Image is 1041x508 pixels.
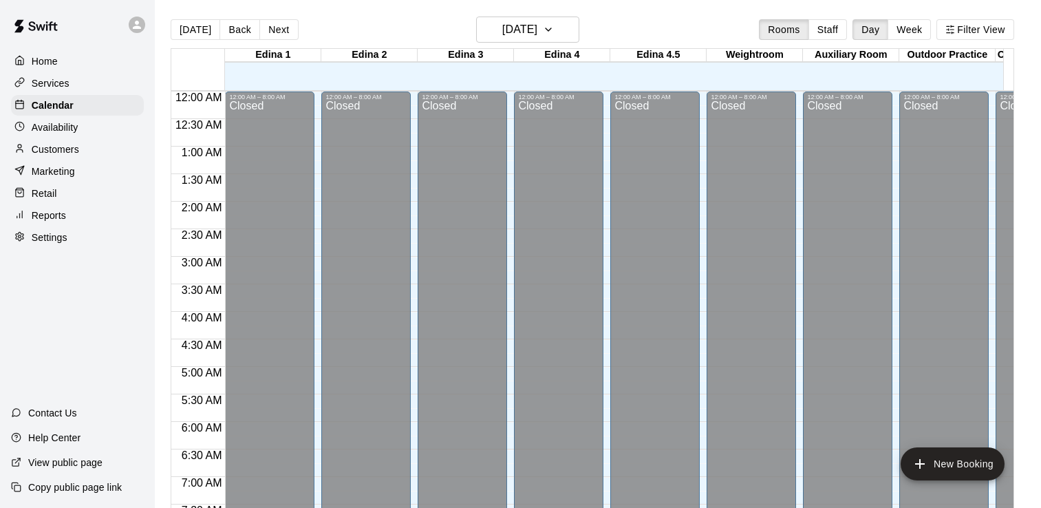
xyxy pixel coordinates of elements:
span: 2:30 AM [178,229,226,241]
button: Back [219,19,260,40]
a: Settings [11,227,144,248]
a: Availability [11,117,144,138]
p: Services [32,76,69,90]
div: 12:00 AM – 8:00 AM [325,94,407,100]
p: Help Center [28,431,81,445]
button: Filter View [936,19,1013,40]
p: Home [32,54,58,68]
div: Edina 1 [225,49,321,62]
span: 12:30 AM [172,119,226,131]
p: Contact Us [28,406,77,420]
p: Retail [32,187,57,200]
span: 5:00 AM [178,367,226,379]
p: Copy public page link [28,480,122,494]
div: 12:00 AM – 8:00 AM [711,94,792,100]
a: Home [11,51,144,72]
span: 12:00 AM [172,92,226,103]
span: 1:30 AM [178,174,226,186]
p: Customers [32,142,79,156]
div: 12:00 AM – 8:00 AM [518,94,599,100]
span: 3:00 AM [178,257,226,268]
button: Next [259,19,298,40]
p: Marketing [32,165,75,178]
a: Reports [11,205,144,226]
div: 12:00 AM – 8:00 AM [614,94,696,100]
span: 3:30 AM [178,284,226,296]
h6: [DATE] [502,20,537,39]
button: Rooms [759,19,808,40]
a: Services [11,73,144,94]
span: 2:00 AM [178,202,226,213]
span: 4:00 AM [178,312,226,324]
a: Marketing [11,161,144,182]
p: Availability [32,120,78,134]
button: Day [852,19,888,40]
span: 5:30 AM [178,394,226,406]
div: Edina 3 [418,49,514,62]
button: Week [888,19,931,40]
div: 12:00 AM – 8:00 AM [229,94,310,100]
span: 6:00 AM [178,422,226,434]
button: Staff [808,19,848,40]
div: Outdoor Practice [899,49,996,62]
a: Customers [11,139,144,160]
a: Calendar [11,95,144,116]
a: Retail [11,183,144,204]
div: 12:00 AM – 8:00 AM [807,94,888,100]
span: 1:00 AM [178,147,226,158]
div: Edina 2 [321,49,418,62]
div: Edina 4.5 [610,49,707,62]
button: add [901,447,1005,480]
div: Edina 4 [514,49,610,62]
span: 6:30 AM [178,449,226,461]
p: Settings [32,231,67,244]
p: Calendar [32,98,74,112]
div: 12:00 AM – 8:00 AM [422,94,503,100]
button: [DATE] [171,19,220,40]
span: 4:30 AM [178,339,226,351]
div: Auxiliary Room [803,49,899,62]
div: Weightroom [707,49,803,62]
button: [DATE] [476,17,579,43]
p: Reports [32,209,66,222]
p: View public page [28,456,103,469]
div: 12:00 AM – 8:00 AM [903,94,985,100]
span: 7:00 AM [178,477,226,489]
